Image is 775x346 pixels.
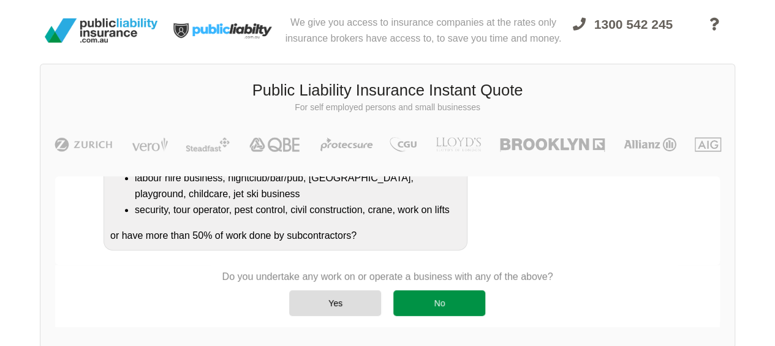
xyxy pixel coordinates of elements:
img: Public Liability Insurance [40,13,162,48]
div: Yes [289,290,381,316]
img: Zurich | Public Liability Insurance [49,137,118,152]
img: Vero | Public Liability Insurance [126,137,173,152]
div: We give you access to insurance companies at the rates only insurance brokers have access to, to ... [285,5,562,56]
img: Public Liability Insurance Light [162,5,285,56]
img: QBE | Public Liability Insurance [242,137,308,152]
li: security, tour operator, pest control, civil construction, crane, work on lifts [135,202,461,218]
span: 1300 542 245 [594,17,673,31]
img: AIG | Public Liability Insurance [690,137,726,152]
a: 1300 542 245 [562,10,684,56]
img: LLOYD's | Public Liability Insurance [429,137,488,152]
img: Brooklyn | Public Liability Insurance [495,137,610,152]
div: No [393,290,485,316]
img: Allianz | Public Liability Insurance [618,137,682,152]
img: Protecsure | Public Liability Insurance [316,137,377,152]
p: Do you undertake any work on or operate a business with any of the above? [222,270,553,284]
img: CGU | Public Liability Insurance [385,137,422,152]
li: labour hire business, nightclub/bar/pub, [GEOGRAPHIC_DATA], playground, childcare, jet ski business [135,170,461,202]
p: For self employed persons and small businesses [50,102,725,114]
h3: Public Liability Insurance Instant Quote [50,80,725,102]
img: Steadfast | Public Liability Insurance [181,137,235,152]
